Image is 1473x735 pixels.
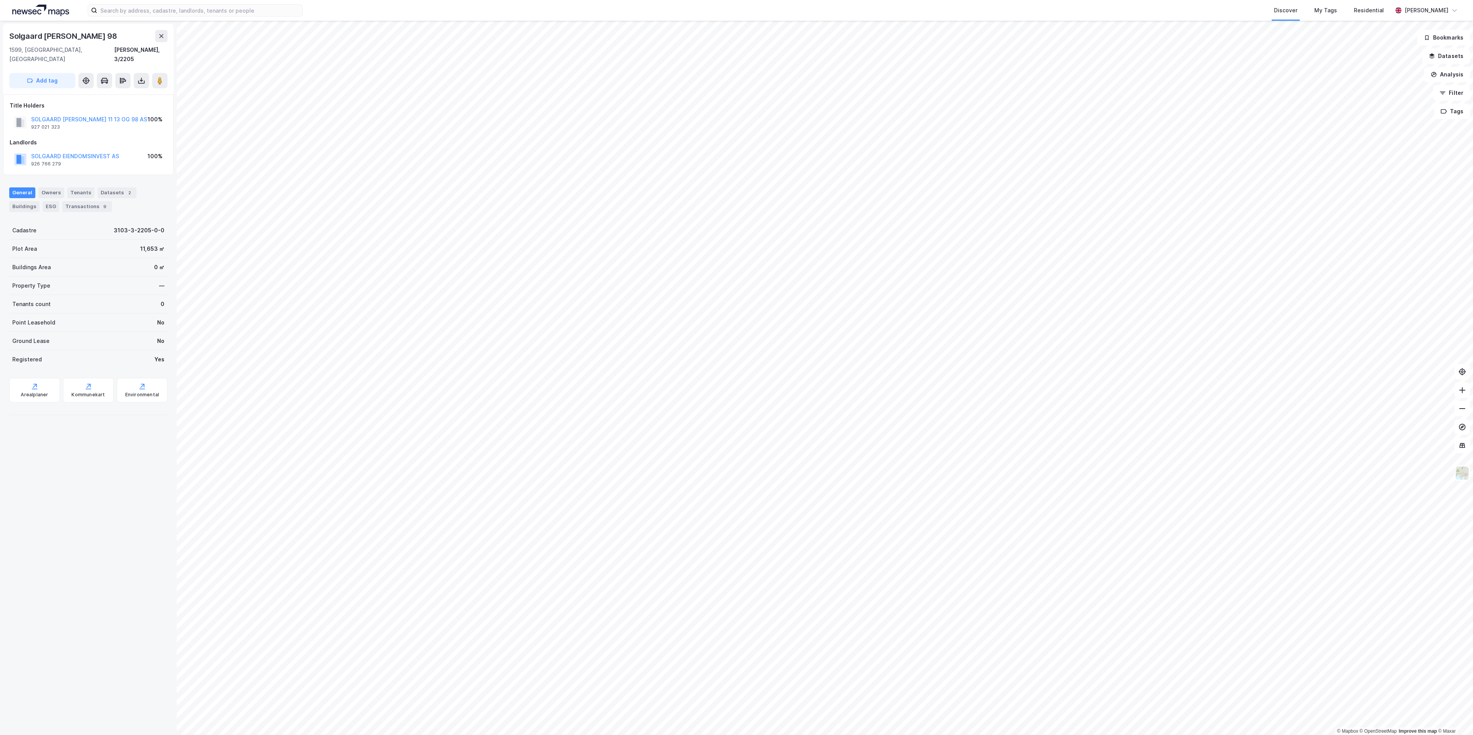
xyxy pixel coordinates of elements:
[1354,6,1384,15] div: Residential
[1399,728,1437,734] a: Improve this map
[97,5,302,16] input: Search by address, cadastre, landlords, tenants or people
[12,226,36,235] div: Cadastre
[10,138,167,147] div: Landlords
[9,30,119,42] div: Solgaard [PERSON_NAME] 98
[161,300,164,309] div: 0
[12,336,50,346] div: Ground Lease
[1434,104,1470,119] button: Tags
[1360,728,1397,734] a: OpenStreetMap
[1405,6,1448,15] div: [PERSON_NAME]
[159,281,164,290] div: —
[114,45,168,64] div: [PERSON_NAME], 3/2205
[1422,48,1470,64] button: Datasets
[1314,6,1337,15] div: My Tags
[148,152,163,161] div: 100%
[12,318,55,327] div: Point Leasehold
[12,300,51,309] div: Tenants count
[1433,85,1470,101] button: Filter
[1337,728,1358,734] a: Mapbox
[9,73,75,88] button: Add tag
[31,161,61,167] div: 926 766 279
[12,281,50,290] div: Property Type
[12,263,51,272] div: Buildings Area
[98,187,136,198] div: Datasets
[12,244,37,253] div: Plot Area
[71,392,105,398] div: Kommunekart
[1455,466,1470,480] img: Z
[1417,30,1470,45] button: Bookmarks
[67,187,95,198] div: Tenants
[157,318,164,327] div: No
[101,203,109,210] div: 9
[154,263,164,272] div: 0 ㎡
[125,392,159,398] div: Environmental
[12,355,42,364] div: Registered
[43,201,59,212] div: ESG
[157,336,164,346] div: No
[114,226,164,235] div: 3103-3-2205-0-0
[9,187,35,198] div: General
[9,201,40,212] div: Buildings
[10,101,167,110] div: Title Holders
[62,201,112,212] div: Transactions
[31,124,60,130] div: 927 021 323
[148,115,163,124] div: 100%
[140,244,164,253] div: 11,653 ㎡
[1274,6,1297,15] div: Discover
[1424,67,1470,82] button: Analysis
[21,392,48,398] div: Arealplaner
[154,355,164,364] div: Yes
[9,45,114,64] div: 1599, [GEOGRAPHIC_DATA], [GEOGRAPHIC_DATA]
[38,187,64,198] div: Owners
[1435,698,1473,735] iframe: Chat Widget
[12,5,69,16] img: logo.a4113a55bc3d86da70a041830d287a7e.svg
[126,189,133,197] div: 2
